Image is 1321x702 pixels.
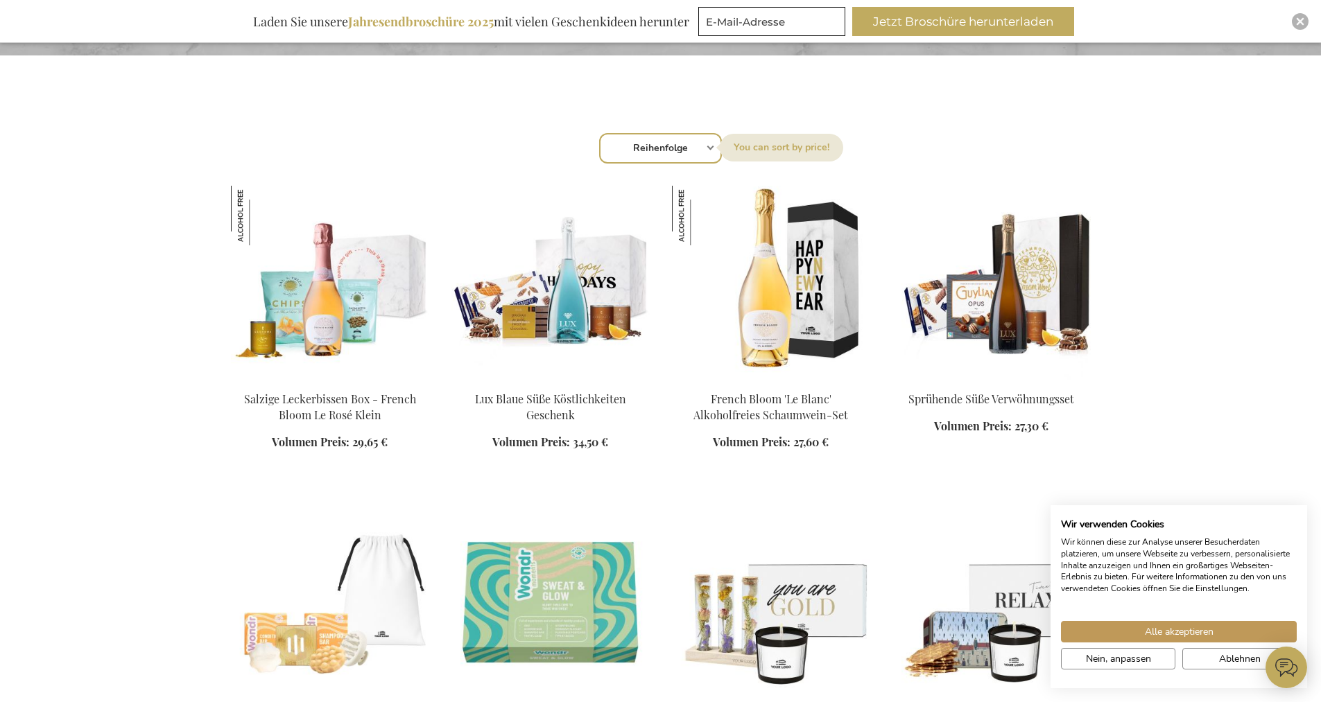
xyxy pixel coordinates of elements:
img: French Bloom 'Le Blanc' Alkoholfreies Schaumwein-Set [672,186,732,245]
button: Akzeptieren Sie alle cookies [1061,621,1297,642]
button: Jetzt Broschüre herunterladen [852,7,1074,36]
span: 29,65 € [352,435,388,449]
p: Wir können diese zur Analyse unserer Besucherdaten platzieren, um unsere Webseite zu verbessern, ... [1061,536,1297,595]
a: Salty Treats Box - French Bloom Le Rose Small Salzige Leckerbissen Box - French Bloom Le Rosé Klein [231,374,429,387]
a: Salzige Leckerbissen Box - French Bloom Le Rosé Klein [244,392,416,422]
a: Volumen Preis: 27,60 € [713,435,829,450]
img: Sparkling Sweet Indulgence Set [892,186,1091,380]
span: 27,60 € [793,435,829,449]
button: cookie Einstellungen anpassen [1061,648,1175,669]
div: Close [1292,13,1309,30]
button: Alle verweigern cookies [1182,648,1297,669]
img: The WONDR Hair Spa Box [231,506,429,700]
a: French Bloom 'Le Blanc' Alkoholfreies Schaumwein-Set [693,392,848,422]
a: Sprühende Süße Verwöhnungsset [908,392,1074,406]
h2: Wir verwenden Cookies [1061,518,1297,531]
img: Cosy Office Treats Collection [892,506,1091,700]
span: 27,30 € [1015,419,1048,433]
span: Nein, anpassen [1086,651,1151,666]
img: Salty Treats Box - French Bloom Le Rose Small [231,186,429,380]
b: Jahresendbroschüre 2025 [348,13,494,30]
iframe: belco-activator-frame [1266,647,1307,688]
img: Close [1296,17,1304,26]
form: marketing offers and promotions [698,7,849,40]
img: WONDR Sweat & Glow Gift Box [451,506,650,700]
span: Volumen Preis: [713,435,791,449]
a: Sparkling Sweet Indulgence Set [892,374,1091,387]
a: Volumen Preis: 27,30 € [934,419,1048,435]
img: French Bloom 'Le Blanc' non-alcoholic Sparkling Set [672,186,870,380]
img: Salzige Leckerbissen Box - French Bloom Le Rosé Klein [231,186,291,245]
label: Sortieren nach [720,134,843,161]
img: Lux Blaue Süße Köstlichkeiten Geschenk [451,186,650,380]
a: French Bloom 'Le Blanc' non-alcoholic Sparkling Set French Bloom 'Le Blanc' Alkoholfreies Schaumw... [672,374,870,387]
span: Volumen Preis: [272,435,349,449]
span: Ablehnen [1219,651,1261,666]
img: The Bloom & Scent Cosy Desk Duo [672,506,870,700]
a: Volumen Preis: 29,65 € [272,435,388,450]
span: Alle akzeptieren [1145,624,1214,639]
span: Volumen Preis: [934,419,1012,433]
div: Laden Sie unsere mit vielen Geschenkideen herunter [247,7,696,36]
input: E-Mail-Adresse [698,7,845,36]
